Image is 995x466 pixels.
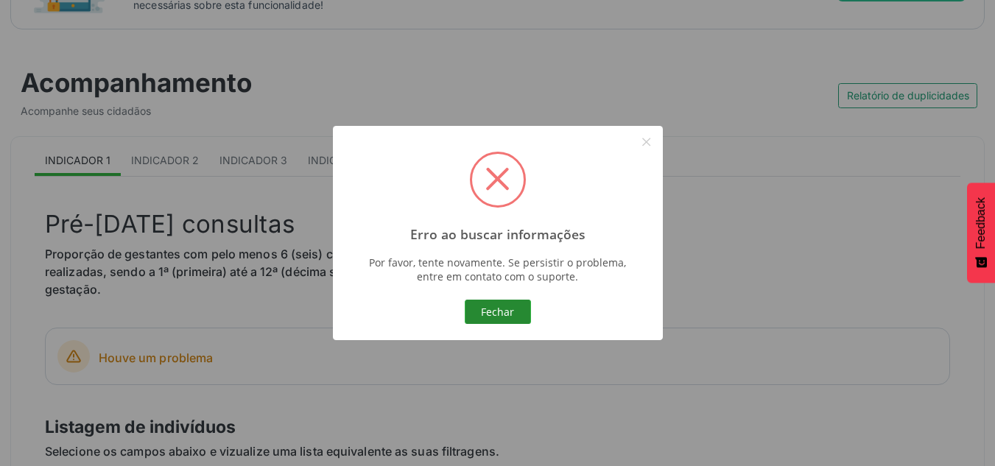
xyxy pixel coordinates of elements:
button: Feedback - Mostrar pesquisa [967,183,995,283]
h2: Erro ao buscar informações [410,227,586,242]
button: Fechar [465,300,531,325]
div: Por favor, tente novamente. Se persistir o problema, entre em contato com o suporte. [362,255,633,283]
span: Feedback [974,197,988,249]
button: Close this dialog [634,130,659,155]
